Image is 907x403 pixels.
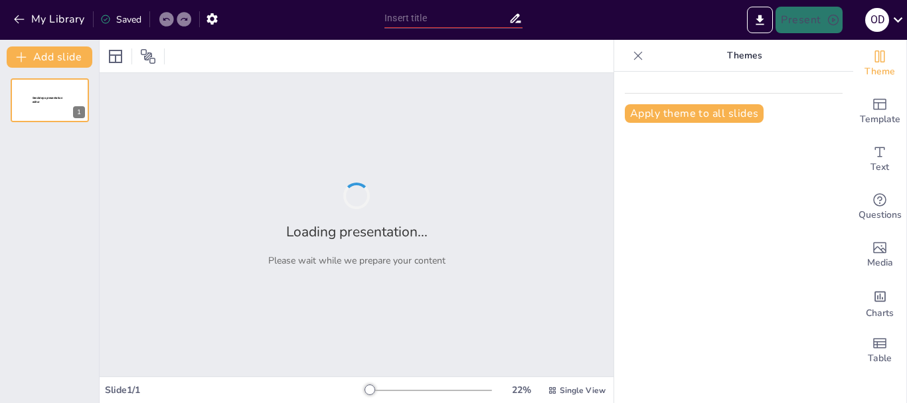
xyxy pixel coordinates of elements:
[866,306,894,321] span: Charts
[625,104,764,123] button: Apply theme to all slides
[853,88,906,135] div: Add ready made slides
[505,384,537,396] div: 22 %
[853,231,906,279] div: Add images, graphics, shapes or video
[33,96,62,104] span: Sendsteps presentation editor
[868,351,892,366] span: Table
[860,112,900,127] span: Template
[11,78,89,122] div: 1
[865,7,889,33] button: O D
[870,160,889,175] span: Text
[859,208,902,222] span: Questions
[384,9,509,28] input: Insert title
[853,183,906,231] div: Get real-time input from your audience
[853,40,906,88] div: Change the overall theme
[73,106,85,118] div: 1
[776,7,842,33] button: Present
[560,385,606,396] span: Single View
[140,48,156,64] span: Position
[268,254,446,267] p: Please wait while we prepare your content
[10,9,90,30] button: My Library
[853,279,906,327] div: Add charts and graphs
[865,8,889,32] div: O D
[105,46,126,67] div: Layout
[853,135,906,183] div: Add text boxes
[747,7,773,33] button: Export to PowerPoint
[853,327,906,374] div: Add a table
[105,384,365,396] div: Slide 1 / 1
[649,40,840,72] p: Themes
[286,222,428,241] h2: Loading presentation...
[865,64,895,79] span: Theme
[7,46,92,68] button: Add slide
[867,256,893,270] span: Media
[100,13,141,26] div: Saved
